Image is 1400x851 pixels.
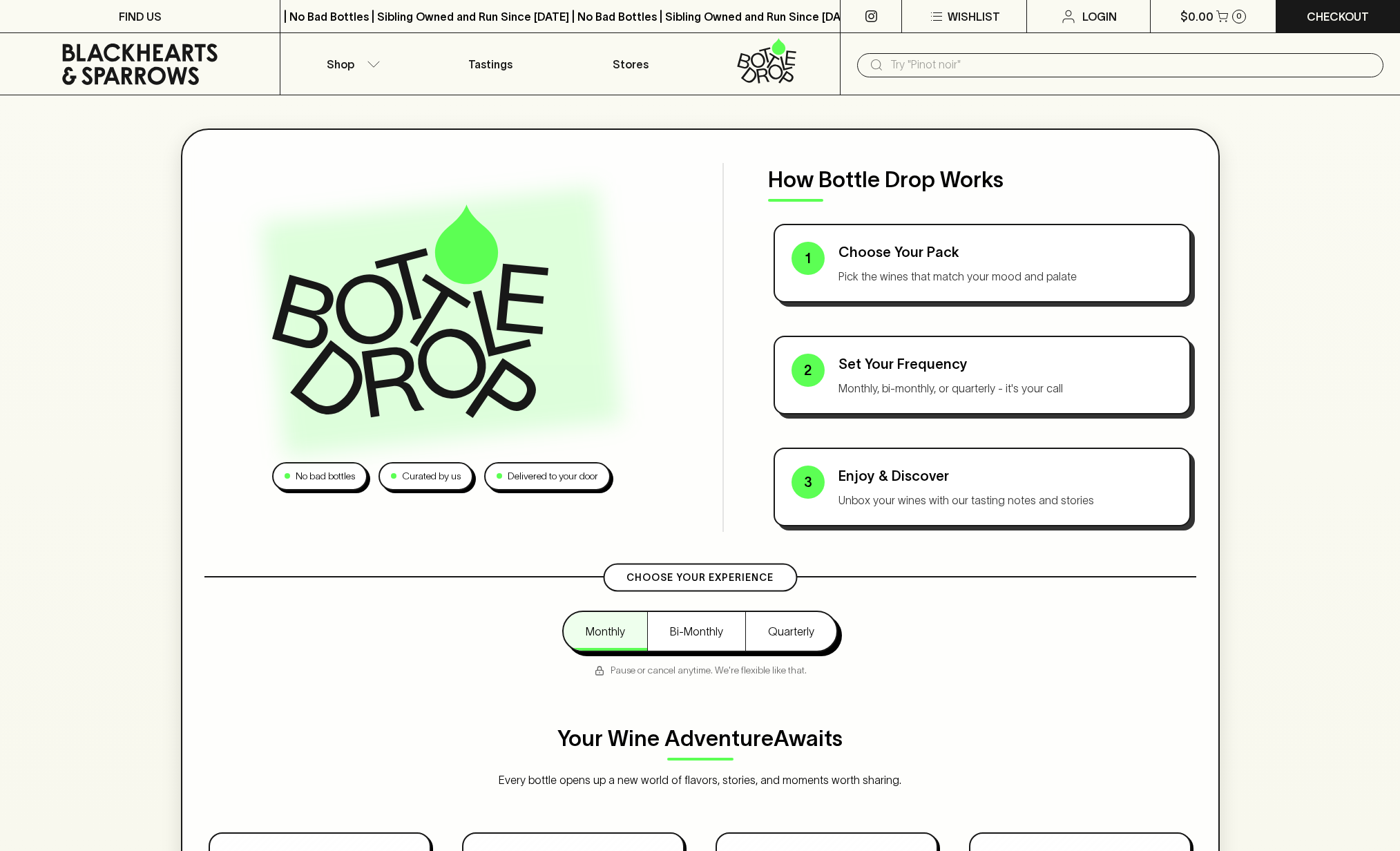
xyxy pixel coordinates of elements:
[402,469,461,484] p: Curated by us
[948,8,1000,25] p: Wishlist
[792,466,825,499] div: 3
[838,242,1173,262] p: Choose Your Pack
[468,56,512,73] p: Tastings
[1307,8,1369,25] p: Checkout
[421,33,560,95] a: Tastings
[838,268,1173,285] p: Pick the wines that match your mood and palate
[838,354,1173,374] p: Set Your Frequency
[745,612,836,651] button: Quarterly
[626,571,774,585] p: Choose Your Experience
[508,469,598,484] p: Delivered to your door
[1236,12,1242,20] p: 0
[204,772,1196,788] p: Every bottle opens up a new world of flavors, stories, and moments worth sharing.
[838,466,1173,486] p: Enjoy & Discover
[1082,8,1117,25] p: Login
[838,380,1173,396] p: Monthly, bi-monthly, or quarterly - it's your call
[792,242,825,275] div: 1
[296,469,355,484] p: No bad bottles
[594,663,807,678] p: Pause or cancel anytime. We're flexible like that.
[557,722,843,755] p: Your Wine Adventure
[774,726,843,750] span: Awaits
[838,492,1173,508] p: Unbox your wines with our tasting notes and stories
[272,204,548,417] img: Bottle Drop
[119,8,162,25] p: FIND US
[564,612,647,651] button: Monthly
[327,56,354,73] p: Shop
[1180,8,1214,25] p: $0.00
[280,33,420,95] button: Shop
[890,54,1372,76] input: Try "Pinot noir"
[560,33,700,95] a: Stores
[768,163,1196,196] p: How Bottle Drop Works
[647,612,745,651] button: Bi-Monthly
[613,56,649,73] p: Stores
[792,354,825,387] div: 2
